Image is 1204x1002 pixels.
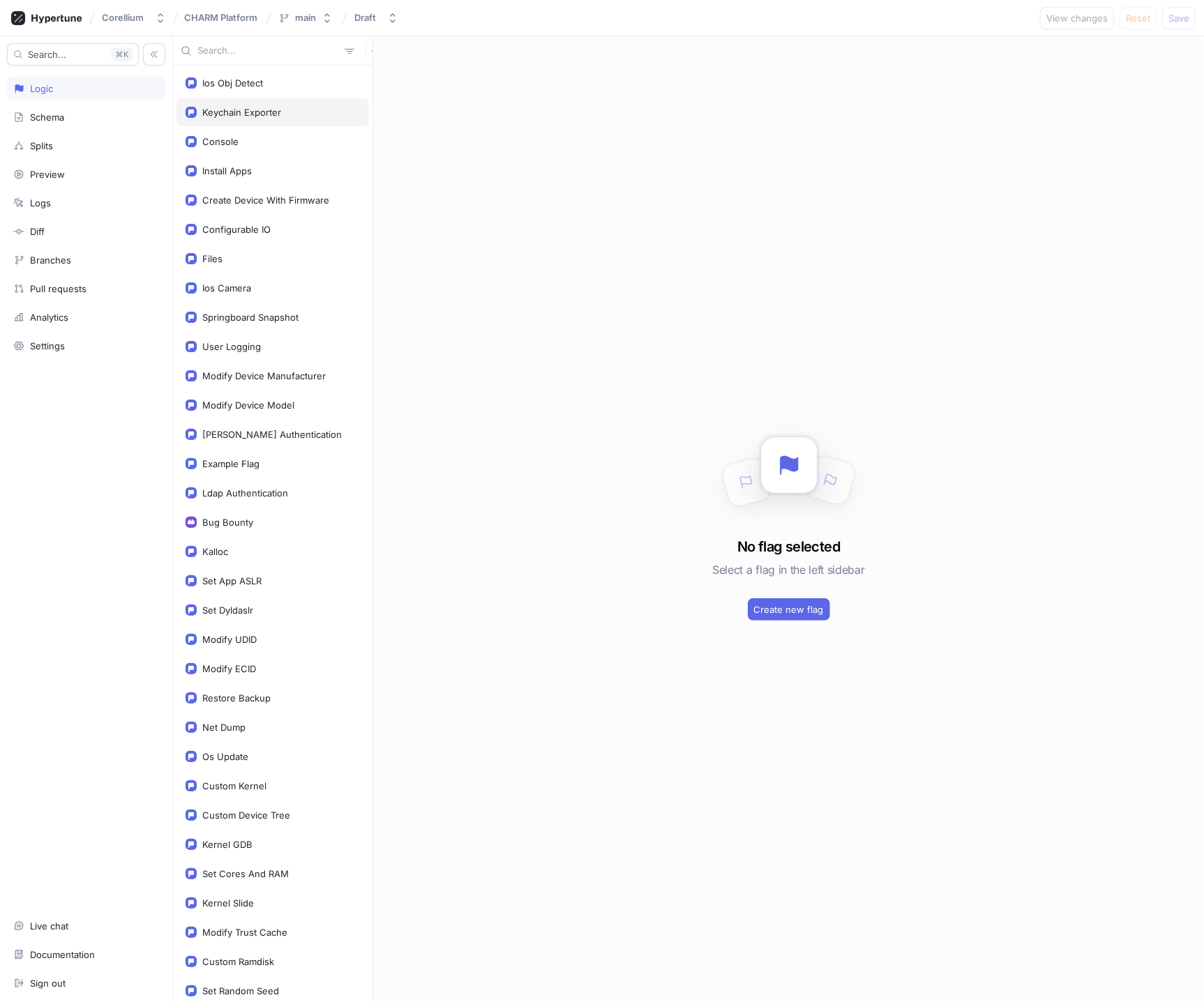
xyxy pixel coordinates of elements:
[295,12,316,24] div: main
[202,370,326,381] div: Modify Device Manufacturer
[184,13,257,22] span: CHARM Platform
[273,6,338,29] button: main
[202,692,271,704] div: Restore Backup
[1046,14,1108,22] span: View changes
[202,663,256,674] div: Modify ECID
[1040,7,1114,29] button: View changes
[7,43,139,66] button: Search...K
[197,44,339,58] input: Search...
[202,868,289,879] div: Set Cores And RAM
[1162,7,1196,29] button: Save
[202,985,279,996] div: Set Random Seed
[202,634,257,645] div: Modify UDID
[202,751,248,762] div: Os Update
[202,77,263,89] div: Ios Obj Detect
[30,312,68,323] div: Analytics
[30,140,53,151] div: Splits
[202,107,281,118] div: Keychain Exporter
[202,780,266,791] div: Custom Kernel
[202,312,299,323] div: Springboard Snapshot
[202,253,223,264] div: Files
[748,598,830,621] button: Create new flag
[30,283,86,294] div: Pull requests
[349,6,404,29] button: Draft
[202,722,246,733] div: Net Dump
[30,949,95,960] div: Documentation
[202,195,329,206] div: Create Device With Firmware
[30,255,71,266] div: Branches
[1126,14,1150,22] span: Reset
[202,575,262,586] div: Set App ASLR
[202,517,253,528] div: Bug Bounty
[1168,14,1189,22] span: Save
[30,920,68,932] div: Live chat
[202,605,253,616] div: Set Dyldaslr
[737,536,840,557] h3: No flag selected
[30,169,65,180] div: Preview
[30,226,45,237] div: Diff
[202,165,252,176] div: Install Apps
[30,112,64,123] div: Schema
[202,282,251,294] div: Ios Camera
[202,839,253,850] div: Kernel GDB
[202,897,254,909] div: Kernel Slide
[1120,7,1157,29] button: Reset
[202,136,239,147] div: Console
[30,340,65,351] div: Settings
[202,224,271,235] div: Configurable IO
[28,50,66,59] span: Search...
[30,197,51,208] div: Logs
[754,605,824,614] span: Create new flag
[202,927,287,938] div: Modify Trust Cache
[202,458,259,469] div: Example Flag
[30,83,53,94] div: Logic
[202,487,288,499] div: Ldap Authentication
[202,956,274,967] div: Custom Ramdisk
[102,12,144,24] div: Corellium
[202,341,261,352] div: User Logging
[712,557,864,582] h5: Select a flag in the left sidebar
[202,546,228,557] div: Kalloc
[354,12,376,24] div: Draft
[202,400,294,411] div: Modify Device Model
[30,978,66,989] div: Sign out
[7,943,165,966] a: Documentation
[202,810,290,821] div: Custom Device Tree
[202,429,342,440] div: [PERSON_NAME] Authentication
[111,47,133,61] div: K
[96,6,172,29] button: Corellium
